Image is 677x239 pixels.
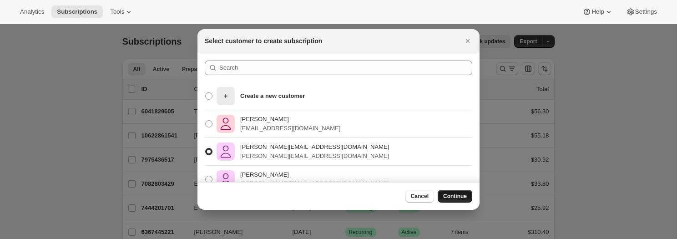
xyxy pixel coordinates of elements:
p: [PERSON_NAME] [240,170,389,179]
p: Create a new customer [240,92,305,101]
button: Help [577,5,618,18]
span: Settings [635,8,657,15]
span: Tools [110,8,124,15]
span: Subscriptions [57,8,97,15]
span: Help [591,8,604,15]
h2: Select customer to create subscription [205,36,322,46]
p: [PERSON_NAME][EMAIL_ADDRESS][DOMAIN_NAME] [240,179,389,188]
p: [PERSON_NAME][EMAIL_ADDRESS][DOMAIN_NAME] [240,142,389,152]
button: Settings [621,5,662,18]
input: Search [219,61,472,75]
button: Subscriptions [51,5,103,18]
span: Cancel [411,193,429,200]
button: Tools [105,5,139,18]
p: [PERSON_NAME][EMAIL_ADDRESS][DOMAIN_NAME] [240,152,389,161]
button: Analytics [15,5,50,18]
span: Analytics [20,8,44,15]
button: Cancel [405,190,434,203]
button: Continue [438,190,472,203]
p: [EMAIL_ADDRESS][DOMAIN_NAME] [240,124,340,133]
span: Continue [443,193,467,200]
button: Close [461,35,474,47]
p: [PERSON_NAME] [240,115,340,124]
